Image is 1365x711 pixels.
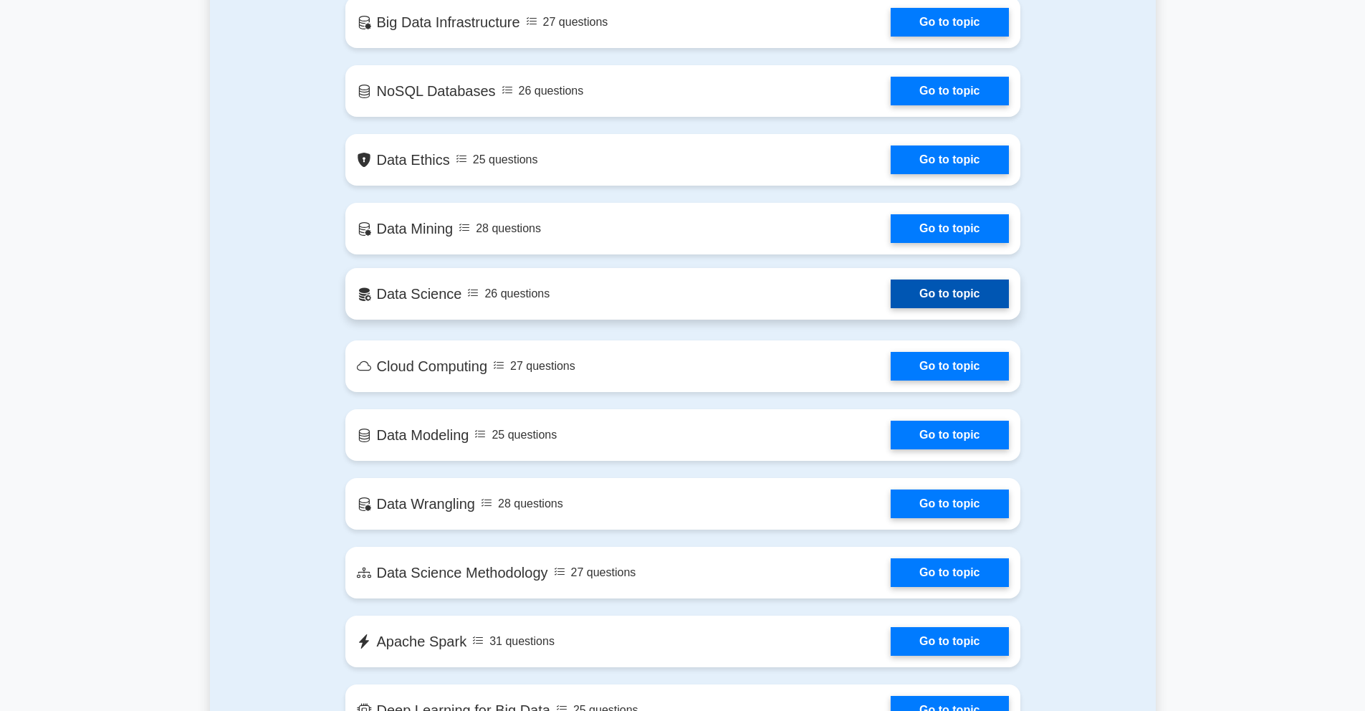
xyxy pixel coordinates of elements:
[891,145,1008,174] a: Go to topic
[891,214,1008,243] a: Go to topic
[891,77,1008,105] a: Go to topic
[891,490,1008,518] a: Go to topic
[891,352,1008,381] a: Go to topic
[891,421,1008,449] a: Go to topic
[891,8,1008,37] a: Go to topic
[891,280,1008,308] a: Go to topic
[891,558,1008,587] a: Go to topic
[891,627,1008,656] a: Go to topic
